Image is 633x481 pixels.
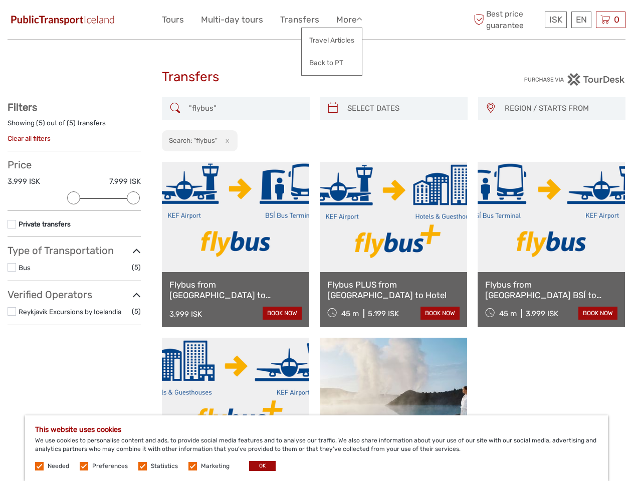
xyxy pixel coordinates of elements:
[526,309,558,318] div: 3.999 ISK
[35,425,598,434] h5: This website uses cookies
[39,118,43,128] label: 5
[249,461,276,471] button: OK
[343,100,463,117] input: SELECT DATES
[109,176,141,187] label: 7.999 ISK
[69,118,73,128] label: 5
[92,462,128,470] label: Preferences
[499,309,517,318] span: 45 m
[341,309,359,318] span: 45 m
[578,307,617,320] a: book now
[8,13,118,27] img: 649-6460f36e-8799-4323-b450-83d04da7ab63_logo_small.jpg
[302,53,362,73] a: Back to PT
[132,306,141,317] span: (5)
[201,13,263,27] a: Multi-day tours
[162,13,184,27] a: Tours
[420,307,460,320] a: book now
[485,280,617,300] a: Flybus from [GEOGRAPHIC_DATA] BSÍ to [GEOGRAPHIC_DATA]
[263,307,302,320] a: book now
[8,101,37,113] strong: Filters
[8,134,51,142] a: Clear all filters
[471,9,542,31] span: Best price guarantee
[19,264,31,272] a: Bus
[8,159,141,171] h3: Price
[571,12,591,28] div: EN
[132,262,141,273] span: (5)
[169,136,218,144] h2: Search: "flybus"
[19,308,121,316] a: Reykjavik Excursions by Icelandia
[612,15,621,25] span: 0
[302,31,362,50] a: Travel Articles
[8,176,40,187] label: 3.999 ISK
[500,100,620,117] button: REGION / STARTS FROM
[8,289,141,301] h3: Verified Operators
[201,462,230,470] label: Marketing
[368,309,399,318] div: 5.199 ISK
[336,13,362,27] a: More
[219,135,233,146] button: x
[280,13,319,27] a: Transfers
[8,118,141,134] div: Showing ( ) out of ( ) transfers
[524,73,625,86] img: PurchaseViaTourDesk.png
[162,69,471,85] h1: Transfers
[8,245,141,257] h3: Type of Transportation
[549,15,562,25] span: ISK
[169,280,302,300] a: Flybus from [GEOGRAPHIC_DATA] to [GEOGRAPHIC_DATA] BSÍ
[169,310,202,319] div: 3.999 ISK
[25,415,608,481] div: We use cookies to personalise content and ads, to provide social media features and to analyse ou...
[48,462,69,470] label: Needed
[151,462,178,470] label: Statistics
[19,220,71,228] a: Private transfers
[185,100,304,117] input: SEARCH
[327,280,460,300] a: Flybus PLUS from [GEOGRAPHIC_DATA] to Hotel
